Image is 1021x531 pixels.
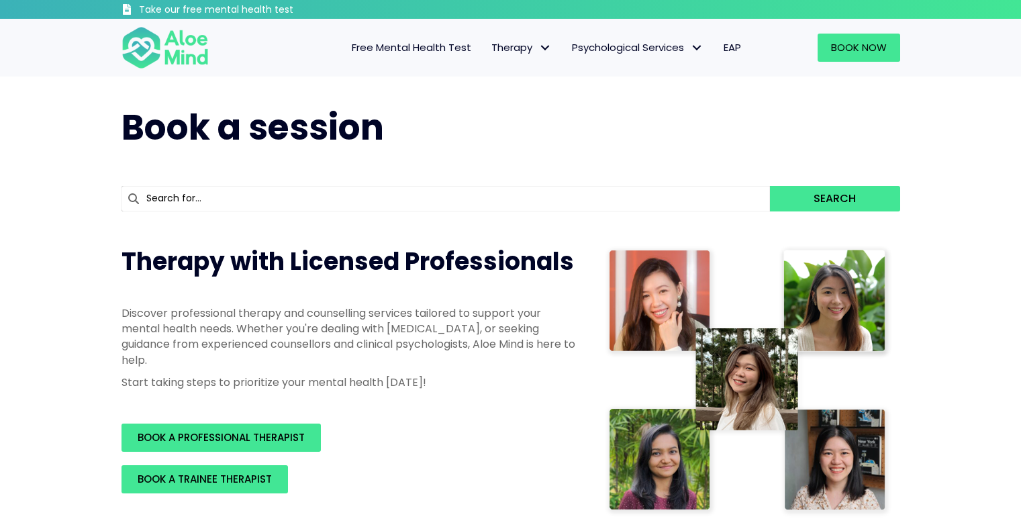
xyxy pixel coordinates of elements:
span: BOOK A PROFESSIONAL THERAPIST [138,430,305,444]
p: Start taking steps to prioritize your mental health [DATE]! [121,375,578,390]
span: Book Now [831,40,887,54]
a: Psychological ServicesPsychological Services: submenu [562,34,714,62]
img: Aloe mind Logo [121,26,209,70]
a: BOOK A TRAINEE THERAPIST [121,465,288,493]
span: Free Mental Health Test [352,40,471,54]
span: Therapy with Licensed Professionals [121,244,574,279]
span: EAP [724,40,741,54]
span: Book a session [121,103,384,152]
nav: Menu [226,34,751,62]
a: BOOK A PROFESSIONAL THERAPIST [121,424,321,452]
button: Search [770,186,900,211]
span: Therapy: submenu [536,38,555,58]
a: EAP [714,34,751,62]
img: Therapist collage [605,245,892,518]
a: Take our free mental health test [121,3,365,19]
p: Discover professional therapy and counselling services tailored to support your mental health nee... [121,305,578,368]
a: Free Mental Health Test [342,34,481,62]
input: Search for... [121,186,771,211]
span: BOOK A TRAINEE THERAPIST [138,472,272,486]
span: Psychological Services [572,40,703,54]
span: Psychological Services: submenu [687,38,707,58]
span: Therapy [491,40,552,54]
h3: Take our free mental health test [139,3,365,17]
a: Book Now [818,34,900,62]
a: TherapyTherapy: submenu [481,34,562,62]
